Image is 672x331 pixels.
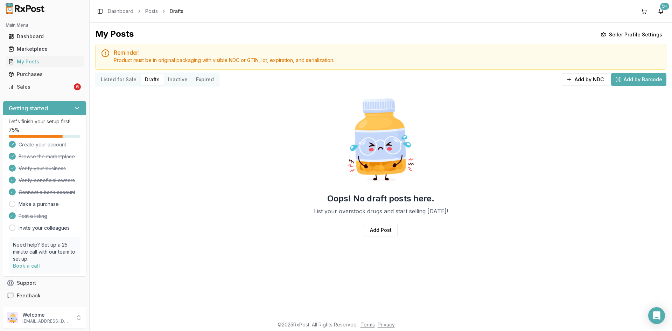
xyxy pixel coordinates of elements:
button: Add by NDC [562,73,608,86]
nav: breadcrumb [108,8,183,15]
img: RxPost Logo [3,3,48,14]
a: Dashboard [6,30,84,43]
button: Dashboard [3,31,86,42]
button: 9+ [655,6,666,17]
div: Purchases [8,71,81,78]
p: Let's finish your setup first! [9,118,80,125]
a: Invite your colleagues [19,225,70,232]
a: Add Post [364,224,398,236]
button: Feedback [3,289,86,302]
a: Book a call [13,263,40,269]
button: Sales6 [3,81,86,92]
span: Verify your business [19,165,66,172]
a: Privacy [378,322,395,327]
span: 75 % [9,126,19,133]
span: Feedback [17,292,41,299]
span: Verify beneficial owners [19,177,75,184]
button: Support [3,277,86,289]
div: My Posts [95,28,134,41]
button: Expired [192,74,218,85]
span: Create your account [19,141,66,148]
span: Drafts [170,8,183,15]
img: User avatar [7,312,18,323]
button: Seller Profile Settings [596,28,666,41]
p: Need help? Set up a 25 minute call with our team to set up. [13,241,76,262]
div: Dashboard [8,33,81,40]
a: Posts [145,8,158,15]
div: My Posts [8,58,81,65]
h5: Reminder! [114,50,660,55]
a: Dashboard [108,8,133,15]
button: Drafts [141,74,164,85]
span: Connect a bank account [19,189,75,196]
p: [EMAIL_ADDRESS][DOMAIN_NAME] [22,318,71,324]
div: 9+ [660,3,669,10]
h3: Getting started [9,104,48,112]
p: List your overstock drugs and start selling [DATE]! [314,207,448,215]
div: Sales [8,83,72,90]
button: Add by Barcode [611,73,666,86]
button: Purchases [3,69,86,80]
a: Sales6 [6,81,84,93]
button: Inactive [164,74,192,85]
h2: Main Menu [6,22,84,28]
button: Listed for Sale [97,74,141,85]
a: Marketplace [6,43,84,55]
a: Make a purchase [19,201,59,208]
p: Welcome [22,311,71,318]
span: Browse the marketplace [19,153,75,160]
button: My Posts [3,56,86,67]
button: Marketplace [3,43,86,55]
a: Terms [360,322,375,327]
div: Product must be in original packaging with visible NDC or GTIN, lot, expiration, and serialization. [114,57,660,64]
h2: Oops! No draft posts here. [327,193,434,204]
img: Sad Pill Bottle [336,95,426,185]
a: Purchases [6,68,84,81]
a: My Posts [6,55,84,68]
div: Open Intercom Messenger [648,307,665,324]
span: Post a listing [19,213,47,220]
div: 6 [74,83,81,90]
div: Marketplace [8,46,81,53]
